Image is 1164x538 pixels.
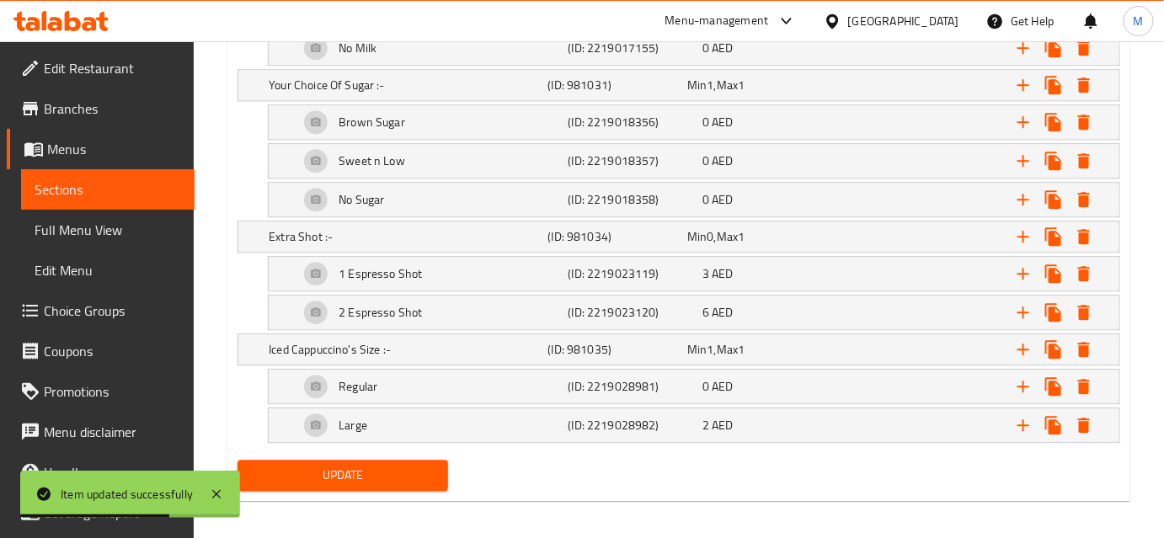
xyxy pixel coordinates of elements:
button: Update [238,460,448,491]
span: Edit Menu [35,260,181,280]
span: AED [712,150,733,172]
span: Coverage Report [44,503,181,523]
span: Min [687,338,707,360]
h5: (ID: 2219018356) [569,114,697,131]
div: Expand [238,221,1119,252]
span: Choice Groups [44,301,181,321]
h5: (ID: 2219028981) [569,378,697,395]
span: AED [712,301,733,323]
h5: No Sugar [339,191,384,208]
span: 0 [702,37,709,59]
div: Expand [269,183,1119,216]
span: 6 [702,301,709,323]
a: Choice Groups [7,290,195,331]
h5: Sweet n Low [339,152,405,169]
h5: (ID: 2219017155) [569,40,697,56]
span: AED [712,376,733,397]
button: Clone choice group [1039,70,1069,100]
button: Clone new choice [1039,258,1069,289]
button: Delete No Milk [1069,33,1099,63]
span: 0 [702,376,709,397]
button: Add new choice [1008,297,1039,328]
span: Max [717,338,738,360]
button: Clone new choice [1039,107,1069,137]
a: Branches [7,88,195,129]
a: Full Menu View [21,210,195,250]
h5: (ID: 2219018357) [569,152,697,169]
h5: Iced Cappuccino's Size :- [269,341,541,358]
span: 1 [738,74,745,96]
span: 0 [707,226,714,248]
span: 0 [702,111,709,133]
button: Delete Extra Shot :- [1069,221,1099,252]
span: M [1134,12,1144,30]
h5: (ID: 981034) [548,228,681,245]
div: Expand [269,144,1119,178]
div: Expand [269,257,1119,290]
button: Clone choice group [1039,221,1069,252]
span: Full Menu View [35,220,181,240]
button: Add new choice [1008,184,1039,215]
span: AED [712,414,733,436]
h5: Large [339,417,367,434]
button: Add new choice [1008,107,1039,137]
div: Expand [269,408,1119,442]
h5: 2 Espresso Shot [339,304,422,321]
div: , [687,341,820,358]
a: Sections [21,169,195,210]
h5: (ID: 981035) [548,341,681,358]
div: , [687,77,820,93]
span: 3 [702,263,709,285]
a: Coverage Report [7,493,195,533]
div: Expand [269,105,1119,139]
button: Delete Iced Cappuccino's Size :- [1069,334,1099,365]
div: Item updated successfully [61,485,193,503]
div: Expand [269,296,1119,329]
button: Add new choice [1008,33,1039,63]
span: 0 [702,189,709,210]
button: Delete Sweet n Low [1069,146,1099,176]
h5: Regular [339,378,377,395]
span: Menu disclaimer [44,422,181,442]
a: Coupons [7,331,195,371]
button: Add new choice group [1008,334,1039,365]
button: Add new choice [1008,371,1039,402]
h5: (ID: 981031) [548,77,681,93]
h5: (ID: 2219023119) [569,265,697,282]
button: Delete 2 Espresso Shot [1069,297,1099,328]
span: Menus [47,139,181,159]
button: Clone new choice [1039,184,1069,215]
div: Expand [238,70,1119,100]
a: Menu disclaimer [7,412,195,452]
span: Promotions [44,381,181,402]
a: Promotions [7,371,195,412]
span: Coupons [44,341,181,361]
button: Delete Regular [1069,371,1099,402]
span: 1 [707,338,714,360]
span: 2 [702,414,709,436]
span: Branches [44,99,181,119]
h5: (ID: 2219028982) [569,417,697,434]
span: Edit Restaurant [44,58,181,78]
h5: (ID: 2219023120) [569,304,697,321]
button: Add new choice [1008,410,1039,440]
h5: Brown Sugar [339,114,405,131]
span: Min [687,74,707,96]
a: Edit Restaurant [7,48,195,88]
div: Expand [238,334,1119,365]
button: Delete Large [1069,410,1099,440]
span: 1 [707,74,714,96]
button: Clone new choice [1039,410,1069,440]
div: Menu-management [665,11,769,31]
span: AED [712,263,733,285]
h5: (ID: 2219018358) [569,191,697,208]
button: Delete Your Choice Of Sugar :- [1069,70,1099,100]
div: Expand [269,370,1119,403]
span: Sections [35,179,181,200]
button: Clone new choice [1039,146,1069,176]
span: AED [712,111,733,133]
span: 1 [738,226,745,248]
span: 0 [702,150,709,172]
button: Clone choice group [1039,334,1069,365]
button: Delete Brown Sugar [1069,107,1099,137]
